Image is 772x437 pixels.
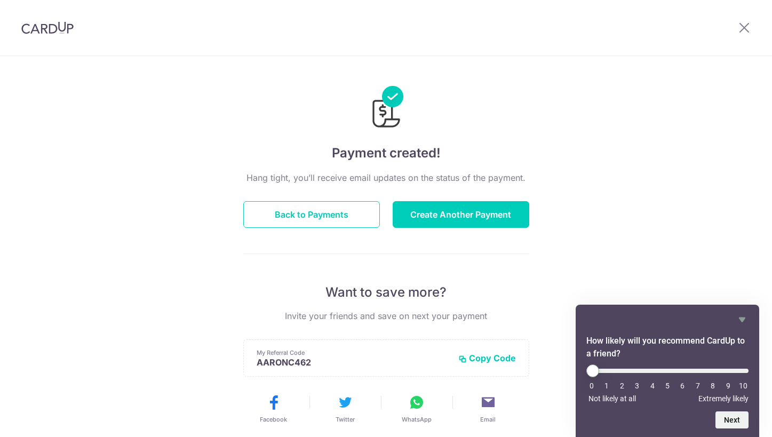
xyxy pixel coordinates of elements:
[242,394,305,424] button: Facebook
[402,415,432,424] span: WhatsApp
[662,382,673,390] li: 5
[243,201,380,228] button: Back to Payments
[632,382,642,390] li: 3
[260,415,287,424] span: Facebook
[707,382,718,390] li: 8
[586,313,749,428] div: How likely will you recommend CardUp to a friend? Select an option from 0 to 10, with 0 being Not...
[21,21,74,34] img: CardUp
[647,382,658,390] li: 4
[257,348,450,357] p: My Referral Code
[601,382,612,390] li: 1
[243,309,529,322] p: Invite your friends and save on next your payment
[243,284,529,301] p: Want to save more?
[586,335,749,360] h2: How likely will you recommend CardUp to a friend? Select an option from 0 to 10, with 0 being Not...
[457,394,520,424] button: Email
[677,382,688,390] li: 6
[617,382,627,390] li: 2
[257,357,450,368] p: AARONC462
[698,394,749,403] span: Extremely likely
[736,313,749,326] button: Hide survey
[693,382,703,390] li: 7
[369,86,403,131] img: Payments
[588,394,636,403] span: Not likely at all
[243,144,529,163] h4: Payment created!
[738,382,749,390] li: 10
[586,364,749,403] div: How likely will you recommend CardUp to a friend? Select an option from 0 to 10, with 0 being Not...
[336,415,355,424] span: Twitter
[393,201,529,228] button: Create Another Payment
[480,415,496,424] span: Email
[586,382,597,390] li: 0
[723,382,734,390] li: 9
[715,411,749,428] button: Next question
[314,394,377,424] button: Twitter
[458,353,516,363] button: Copy Code
[243,171,529,184] p: Hang tight, you’ll receive email updates on the status of the payment.
[385,394,448,424] button: WhatsApp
